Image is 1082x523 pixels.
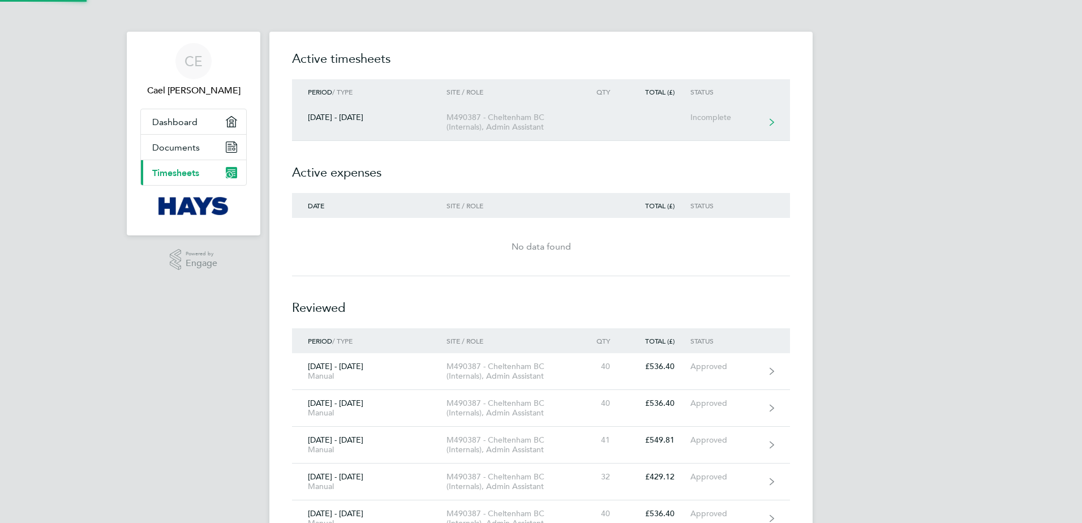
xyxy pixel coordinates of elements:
[308,408,431,418] div: Manual
[292,104,790,141] a: [DATE] - [DATE]M490387 - Cheltenham BC (Internals), Admin AssistantIncomplete
[626,88,690,96] div: Total (£)
[170,249,218,271] a: Powered byEngage
[626,398,690,408] div: £536.40
[308,445,431,455] div: Manual
[292,202,446,209] div: Date
[446,88,576,96] div: Site / Role
[626,435,690,445] div: £549.81
[292,464,790,500] a: [DATE] - [DATE]ManualM490387 - Cheltenham BC (Internals), Admin Assistant32£429.12Approved
[576,337,626,345] div: Qty
[626,202,690,209] div: Total (£)
[186,249,217,259] span: Powered by
[292,50,790,79] h2: Active timesheets
[576,362,626,371] div: 40
[127,32,260,235] nav: Main navigation
[308,371,431,381] div: Manual
[626,337,690,345] div: Total (£)
[152,168,199,178] span: Timesheets
[576,435,626,445] div: 41
[576,509,626,518] div: 40
[140,84,247,97] span: Cael Egan
[140,43,247,97] a: CECael [PERSON_NAME]
[140,197,247,215] a: Go to home page
[690,88,760,96] div: Status
[158,197,229,215] img: hays-logo-retina.png
[576,472,626,482] div: 32
[308,336,332,345] span: Period
[292,427,790,464] a: [DATE] - [DATE]ManualM490387 - Cheltenham BC (Internals), Admin Assistant41£549.81Approved
[446,113,576,132] div: M490387 - Cheltenham BC (Internals), Admin Assistant
[292,276,790,328] h2: Reviewed
[690,362,760,371] div: Approved
[292,390,790,427] a: [DATE] - [DATE]ManualM490387 - Cheltenham BC (Internals), Admin Assistant40£536.40Approved
[446,202,576,209] div: Site / Role
[186,259,217,268] span: Engage
[141,109,246,134] a: Dashboard
[690,113,760,122] div: Incomplete
[446,362,576,381] div: M490387 - Cheltenham BC (Internals), Admin Assistant
[292,435,446,455] div: [DATE] - [DATE]
[141,135,246,160] a: Documents
[690,509,760,518] div: Approved
[446,337,576,345] div: Site / Role
[626,472,690,482] div: £429.12
[292,472,446,491] div: [DATE] - [DATE]
[690,435,760,445] div: Approved
[576,398,626,408] div: 40
[308,482,431,491] div: Manual
[690,398,760,408] div: Approved
[152,142,200,153] span: Documents
[292,88,446,96] div: / Type
[292,141,790,193] h2: Active expenses
[292,337,446,345] div: / Type
[626,509,690,518] div: £536.40
[446,435,576,455] div: M490387 - Cheltenham BC (Internals), Admin Assistant
[690,472,760,482] div: Approved
[690,337,760,345] div: Status
[446,398,576,418] div: M490387 - Cheltenham BC (Internals), Admin Assistant
[690,202,760,209] div: Status
[152,117,197,127] span: Dashboard
[308,87,332,96] span: Period
[292,113,446,122] div: [DATE] - [DATE]
[184,54,203,68] span: CE
[626,362,690,371] div: £536.40
[141,160,246,185] a: Timesheets
[292,353,790,390] a: [DATE] - [DATE]ManualM490387 - Cheltenham BC (Internals), Admin Assistant40£536.40Approved
[292,362,446,381] div: [DATE] - [DATE]
[292,398,446,418] div: [DATE] - [DATE]
[292,240,790,254] div: No data found
[446,472,576,491] div: M490387 - Cheltenham BC (Internals), Admin Assistant
[576,88,626,96] div: Qty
